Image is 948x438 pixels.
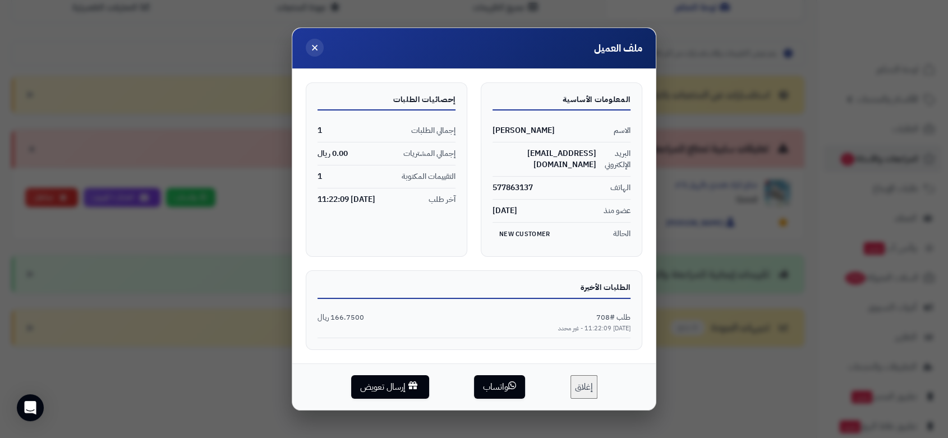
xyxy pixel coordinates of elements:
span: 1 [317,125,322,136]
button: إرسال تعويض [351,375,429,399]
span: التقييمات المكتوبة [402,171,455,182]
span: [DATE] [493,205,517,216]
div: [DATE] 11:22:09 - غير محدد [317,324,631,333]
span: الاسم [614,125,631,136]
span: الهاتف [610,182,631,193]
span: 577863137 [493,182,533,193]
button: إغلاق [570,375,597,399]
span: [PERSON_NAME] [493,125,555,136]
button: × [306,39,324,57]
span: الحالة [613,228,631,239]
div: الطلبات الأخيرة [317,282,631,299]
span: [EMAIL_ADDRESS][DOMAIN_NAME] [493,148,596,170]
span: طلب #708 [596,312,631,323]
div: Open Intercom Messenger [17,394,44,421]
span: البريد الإلكتروني [596,148,631,170]
span: إجمالي المشتريات [403,148,455,159]
span: إجمالي الطلبات [411,125,455,136]
span: × [311,38,319,57]
h4: ملف العميل [594,41,642,56]
span: 1 [317,171,322,182]
div: المعلومات الأساسية [493,94,631,111]
span: [DATE] 11:22:09 [317,194,375,205]
div: إحصائيات الطلبات [317,94,455,111]
span: New Customer [493,227,556,241]
span: 166.7500 ريال [317,312,364,323]
span: آخر طلب [429,194,455,205]
button: واتساب [474,375,525,399]
span: عضو منذ [604,205,631,216]
span: 0.00 ريال [317,148,348,159]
